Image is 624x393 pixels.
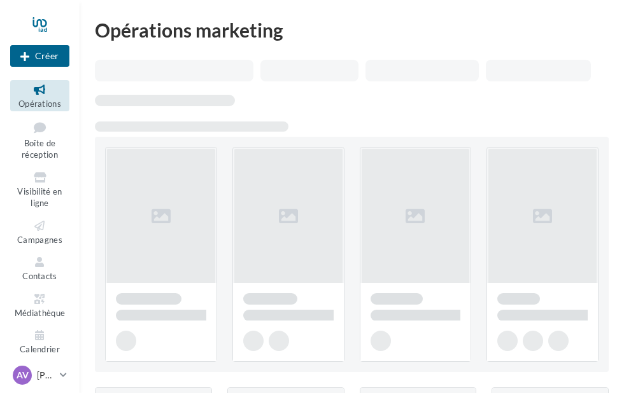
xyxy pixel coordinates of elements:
a: Médiathèque [10,289,69,321]
span: Contacts [22,271,57,281]
a: Campagnes [10,216,69,247]
a: AV [PERSON_NAME] [10,363,69,387]
a: Opérations [10,80,69,111]
span: Visibilité en ligne [17,186,62,209]
a: Contacts [10,252,69,284]
button: Créer [10,45,69,67]
span: Opérations [18,99,61,109]
div: Opérations marketing [95,20,609,39]
span: Médiathèque [15,308,66,318]
div: Nouvelle campagne [10,45,69,67]
p: [PERSON_NAME] [37,369,55,382]
span: Boîte de réception [22,138,58,160]
span: Campagnes [17,235,62,245]
a: Visibilité en ligne [10,168,69,211]
a: Calendrier [10,326,69,357]
a: Boîte de réception [10,116,69,163]
span: Calendrier [20,344,60,354]
span: AV [17,369,29,382]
